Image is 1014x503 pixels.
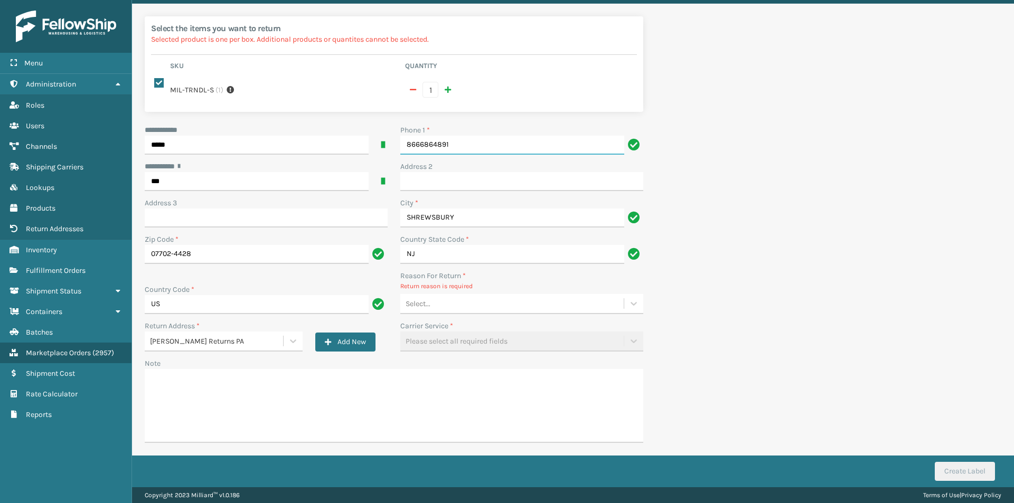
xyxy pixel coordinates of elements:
label: Address 3 [145,197,177,208]
span: Menu [24,59,43,68]
label: Return Address [145,320,200,331]
p: Return reason is required [400,281,643,291]
img: logo [16,11,116,42]
label: Reason For Return [400,270,466,281]
span: ( 2957 ) [92,348,114,357]
label: Note [145,359,161,368]
span: Inventory [26,245,57,254]
span: Batches [26,328,53,337]
span: Lookups [26,183,54,192]
th: Sku [167,61,402,74]
div: Select... [406,298,430,309]
label: Address 2 [400,161,433,172]
label: Country State Code [400,234,469,245]
span: Marketplace Orders [26,348,91,357]
button: Add New [315,333,375,352]
span: Return Addresses [26,224,83,233]
span: Shipment Status [26,287,81,296]
span: Reports [26,410,52,419]
a: Privacy Policy [961,491,1001,499]
label: Carrier Service [400,320,453,331]
div: | [923,487,1001,503]
span: Fulfillment Orders [26,266,86,275]
label: Country Code [145,284,194,295]
th: Quantity [402,61,637,74]
label: MIL-TRNDL-S [170,84,214,96]
span: Products [26,204,55,213]
a: Terms of Use [923,491,960,499]
p: Copyright 2023 Milliard™ v 1.0.186 [145,487,240,503]
label: Phone 1 [400,125,430,136]
span: Users [26,121,44,130]
span: Channels [26,142,57,151]
h2: Select the items you want to return [151,23,637,34]
span: Administration [26,80,76,89]
label: Zip Code [145,234,179,245]
span: ( 1 ) [215,84,223,96]
span: Rate Calculator [26,390,78,398]
span: Shipment Cost [26,369,75,378]
p: Selected product is one per box. Additional products or quantites cannot be selected. [151,34,637,45]
span: Shipping Carriers [26,163,83,172]
button: Create Label [935,462,995,481]
label: City [400,197,418,208]
span: Roles [26,101,44,110]
span: Containers [26,307,62,316]
div: [PERSON_NAME] Returns PA [150,336,284,347]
